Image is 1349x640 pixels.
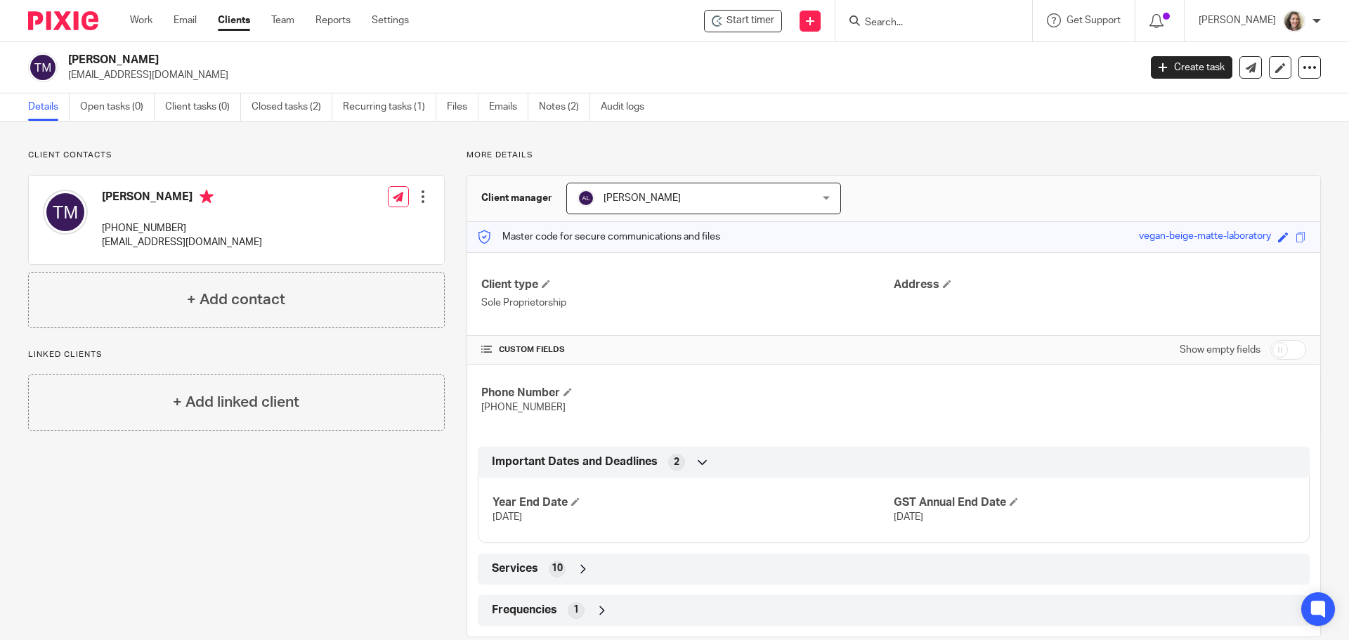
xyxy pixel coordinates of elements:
[478,230,720,244] p: Master code for secure communications and files
[372,13,409,27] a: Settings
[447,93,478,121] a: Files
[539,93,590,121] a: Notes (2)
[894,277,1306,292] h4: Address
[252,93,332,121] a: Closed tasks (2)
[601,93,655,121] a: Audit logs
[80,93,155,121] a: Open tasks (0)
[864,17,990,30] input: Search
[173,391,299,413] h4: + Add linked client
[43,190,88,235] img: svg%3E
[1067,15,1121,25] span: Get Support
[271,13,294,27] a: Team
[481,344,894,355] h4: CUSTOM FIELDS
[704,10,782,32] div: TJ McWilliam
[315,13,351,27] a: Reports
[68,68,1130,82] p: [EMAIL_ADDRESS][DOMAIN_NAME]
[102,221,262,235] p: [PHONE_NUMBER]
[489,93,528,121] a: Emails
[726,13,774,28] span: Start timer
[1151,56,1232,79] a: Create task
[492,455,658,469] span: Important Dates and Deadlines
[28,53,58,82] img: svg%3E
[481,386,894,400] h4: Phone Number
[481,296,894,310] p: Sole Proprietorship
[174,13,197,27] a: Email
[130,13,152,27] a: Work
[1180,343,1260,357] label: Show empty fields
[493,512,522,522] span: [DATE]
[604,193,681,203] span: [PERSON_NAME]
[28,349,445,360] p: Linked clients
[1283,10,1305,32] img: IMG_7896.JPG
[343,93,436,121] a: Recurring tasks (1)
[102,235,262,249] p: [EMAIL_ADDRESS][DOMAIN_NAME]
[573,603,579,617] span: 1
[187,289,285,311] h4: + Add contact
[28,11,98,30] img: Pixie
[552,561,563,575] span: 10
[28,93,70,121] a: Details
[218,13,250,27] a: Clients
[481,191,552,205] h3: Client manager
[492,603,557,618] span: Frequencies
[493,495,894,510] h4: Year End Date
[492,561,538,576] span: Services
[481,277,894,292] h4: Client type
[28,150,445,161] p: Client contacts
[200,190,214,204] i: Primary
[1199,13,1276,27] p: [PERSON_NAME]
[68,53,918,67] h2: [PERSON_NAME]
[467,150,1321,161] p: More details
[894,512,923,522] span: [DATE]
[578,190,594,207] img: svg%3E
[165,93,241,121] a: Client tasks (0)
[102,190,262,207] h4: [PERSON_NAME]
[481,403,566,412] span: [PHONE_NUMBER]
[894,495,1295,510] h4: GST Annual End Date
[1139,229,1271,245] div: vegan-beige-matte-laboratory
[674,455,679,469] span: 2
